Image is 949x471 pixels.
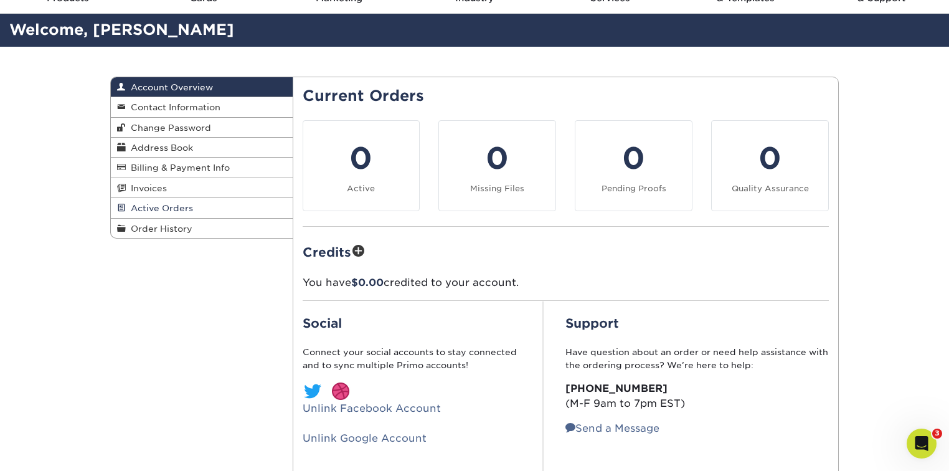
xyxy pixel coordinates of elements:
div: 0 [446,136,548,181]
a: Address Book [111,138,293,158]
span: Account Overview [126,82,213,92]
div: 0 [719,136,821,181]
a: Change Password [111,118,293,138]
span: Active Orders [126,203,193,213]
small: Pending Proofs [602,184,666,193]
strong: [PHONE_NUMBER] [565,383,668,394]
span: 3 [932,429,942,439]
a: Active Orders [111,198,293,218]
small: Active [347,184,375,193]
a: 0 Quality Assurance [711,120,829,211]
a: Billing & Payment Info [111,158,293,178]
h2: Support [565,316,829,331]
div: 0 [583,136,684,181]
a: Contact Information [111,97,293,117]
a: 0 Active [303,120,420,211]
small: Missing Files [470,184,524,193]
h2: Credits [303,242,829,261]
p: Connect your social accounts to stay connected and to sync multiple Primo accounts! [303,346,521,371]
img: btn-dribbble.jpg [331,381,351,401]
div: 0 [311,136,412,181]
a: 0 Pending Proofs [575,120,692,211]
p: (M-F 9am to 7pm EST) [565,381,829,411]
a: Account Overview [111,77,293,97]
span: Address Book [126,143,193,153]
a: Send a Message [565,422,659,434]
img: btn-twitter.jpg [303,381,323,401]
a: 0 Missing Files [438,120,556,211]
span: Invoices [126,183,167,193]
a: Order History [111,219,293,238]
p: Have question about an order or need help assistance with the ordering process? We’re here to help: [565,346,829,371]
a: Invoices [111,178,293,198]
iframe: Intercom live chat [907,429,937,459]
small: Quality Assurance [732,184,809,193]
h2: Current Orders [303,87,829,105]
span: Order History [126,224,192,234]
span: $0.00 [351,277,384,288]
a: Unlink Facebook Account [303,402,441,414]
span: Contact Information [126,102,220,112]
a: Unlink Google Account [303,432,427,444]
span: Change Password [126,123,211,133]
h2: Social [303,316,521,331]
p: You have credited to your account. [303,275,829,290]
span: Billing & Payment Info [126,163,230,173]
